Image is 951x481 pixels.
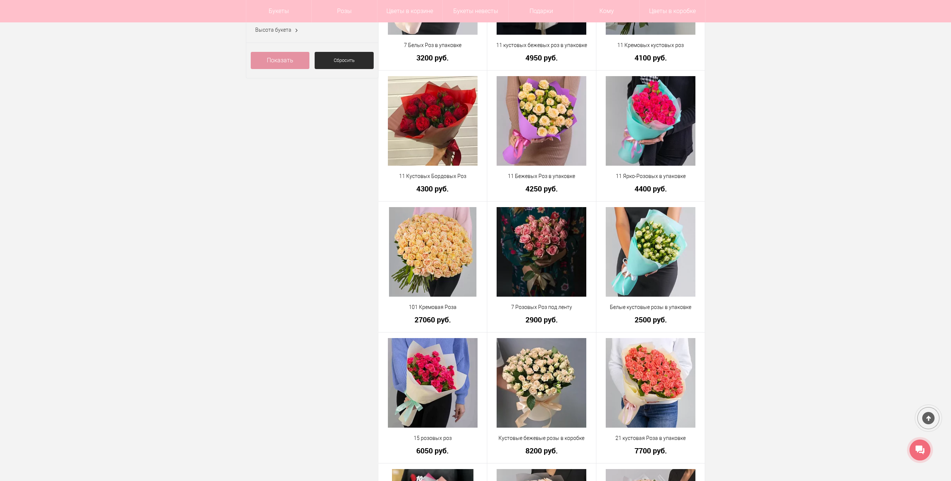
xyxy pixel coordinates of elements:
[601,447,700,455] a: 7700 руб.
[383,54,482,62] a: 3200 руб.
[601,316,700,324] a: 2500 руб.
[497,76,586,166] img: 11 Бежевых Роз в упаковке
[601,41,700,49] a: 11 Кремовых кустовых роз
[383,447,482,455] a: 6050 руб.
[492,185,591,193] a: 4250 руб.
[383,316,482,324] a: 27060 руб.
[383,303,482,311] a: 101 Кремовая Роза
[497,338,586,428] img: Кустовые бежевые розы в коробке
[492,303,591,311] a: 7 Розовых Роз под ленту
[492,447,591,455] a: 8200 руб.
[388,76,478,166] img: 11 Кустовых Бордовых Роз
[255,27,291,33] span: Высота букета
[383,172,482,180] a: 11 Кустовых Бордовых Роз
[606,338,695,428] img: 21 кустовая Роза в упаковке
[492,41,591,49] a: 11 кустовых бежевых роз в упаковке
[315,52,374,69] a: Сбросить
[601,434,700,442] a: 21 кустовая Роза в упаковке
[383,185,482,193] a: 4300 руб.
[601,54,700,62] a: 4100 руб.
[601,172,700,180] a: 11 Ярко-Розовых в упаковке
[492,172,591,180] a: 11 Бежевых Роз в упаковке
[492,316,591,324] a: 2900 руб.
[606,76,695,166] img: 11 Ярко-Розовых в упаковке
[492,54,591,62] a: 4950 руб.
[601,303,700,311] a: Белые кустовые розы в упаковке
[497,207,586,297] img: 7 Розовых Роз под ленту
[389,207,476,297] img: 101 Кремовая Роза
[388,338,478,428] img: 15 розовых роз
[601,185,700,193] a: 4400 руб.
[251,52,310,69] a: Показать
[383,41,482,49] a: 7 Белых Роз в упаковке
[383,434,482,442] a: 15 розовых роз
[606,207,695,297] img: Белые кустовые розы в упаковке
[492,434,591,442] a: Кустовые бежевые розы в коробке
